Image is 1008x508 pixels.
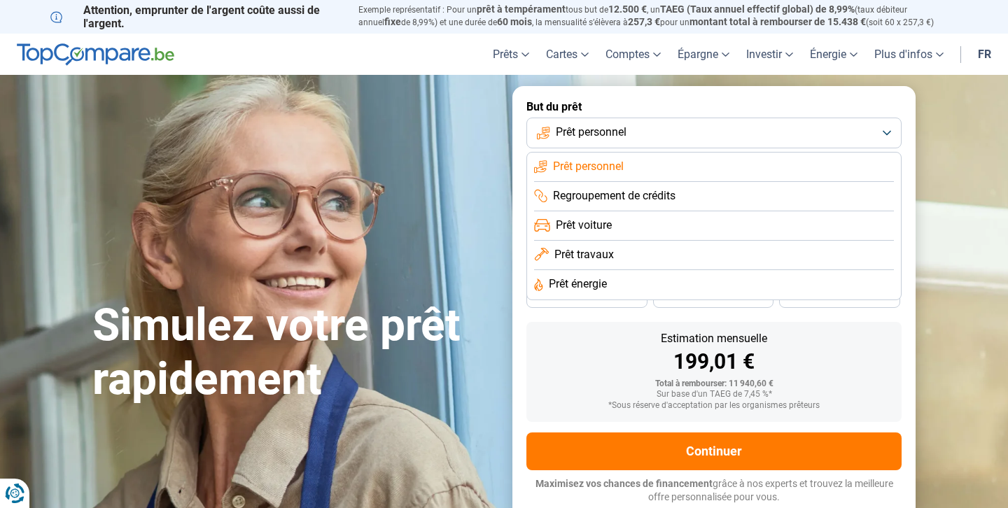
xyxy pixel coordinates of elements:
[538,401,890,411] div: *Sous réserve d'acceptation par les organismes prêteurs
[526,432,902,470] button: Continuer
[738,34,801,75] a: Investir
[538,333,890,344] div: Estimation mensuelle
[92,299,496,407] h1: Simulez votre prêt rapidement
[384,16,401,27] span: fixe
[538,379,890,389] div: Total à rembourser: 11 940,60 €
[689,16,866,27] span: montant total à rembourser de 15.438 €
[497,16,532,27] span: 60 mois
[526,100,902,113] label: But du prêt
[969,34,1000,75] a: fr
[608,3,647,15] span: 12.500 €
[358,3,958,29] p: Exemple représentatif : Pour un tous but de , un (taux débiteur annuel de 8,99%) et une durée de ...
[866,34,952,75] a: Plus d'infos
[526,118,902,148] button: Prêt personnel
[553,188,675,204] span: Regroupement de crédits
[660,3,855,15] span: TAEG (Taux annuel effectif global) de 8,99%
[556,125,626,140] span: Prêt personnel
[538,34,597,75] a: Cartes
[825,293,855,302] span: 24 mois
[477,3,566,15] span: prêt à tempérament
[669,34,738,75] a: Épargne
[484,34,538,75] a: Prêts
[538,390,890,400] div: Sur base d'un TAEG de 7,45 %*
[50,3,342,30] p: Attention, emprunter de l'argent coûte aussi de l'argent.
[628,16,660,27] span: 257,3 €
[549,276,607,292] span: Prêt énergie
[698,293,729,302] span: 30 mois
[553,159,624,174] span: Prêt personnel
[526,477,902,505] p: grâce à nos experts et trouvez la meilleure offre personnalisée pour vous.
[535,478,713,489] span: Maximisez vos chances de financement
[538,351,890,372] div: 199,01 €
[556,218,612,233] span: Prêt voiture
[801,34,866,75] a: Énergie
[571,293,602,302] span: 36 mois
[554,247,614,262] span: Prêt travaux
[597,34,669,75] a: Comptes
[17,43,174,66] img: TopCompare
